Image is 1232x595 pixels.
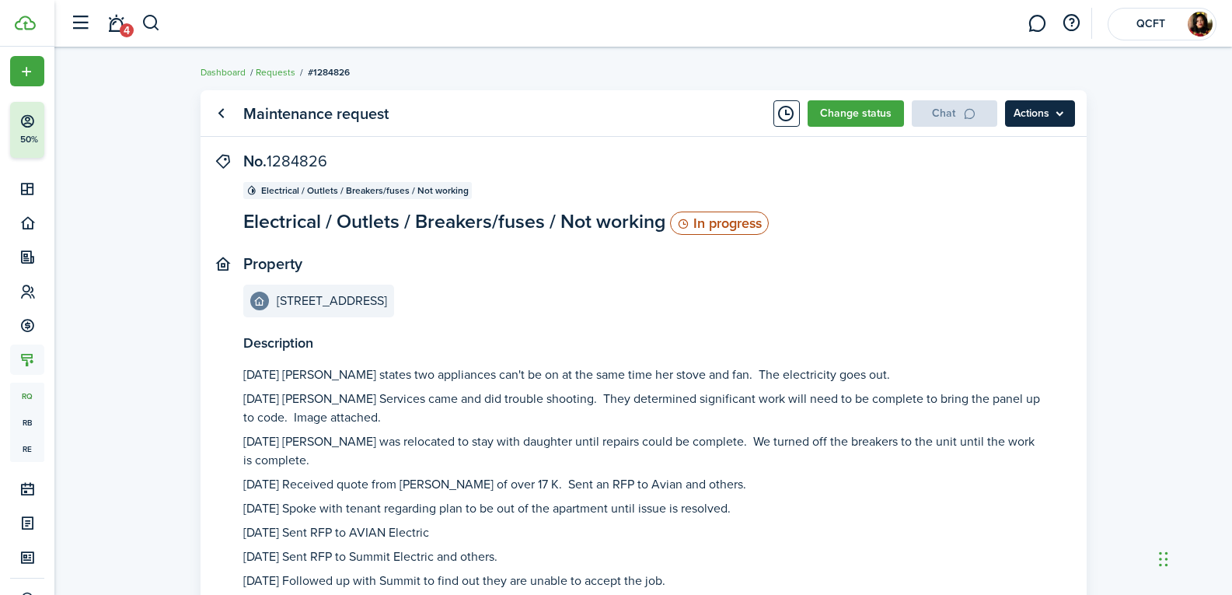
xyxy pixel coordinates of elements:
[773,100,800,127] button: Timeline
[208,100,235,127] a: Go back
[19,133,39,146] p: 50%
[243,390,1044,427] p: [DATE] [PERSON_NAME] Services came and did trouble shooting. They determined significant work wil...
[1159,536,1168,583] div: Drag
[201,65,246,79] a: Dashboard
[10,383,44,409] a: rq
[670,212,769,235] status: In progress
[10,102,139,158] button: 50%
[10,409,44,436] a: rb
[808,100,904,127] button: Change status
[120,23,134,37] span: 4
[65,9,95,38] button: Open sidebar
[1005,100,1075,127] button: Actions
[243,523,1044,542] p: [DATE] Sent RFP to AVIAN Electric
[141,10,161,37] button: Search
[1154,520,1232,595] iframe: Chat Widget
[243,475,1044,494] p: [DATE] Received quote from [PERSON_NAME] of over 17 K. Sent an RFP to Avian and others.
[10,56,44,86] button: Open menu
[243,333,1044,354] panel-main-title: Description
[243,572,1044,590] p: [DATE] Followed up with Summit to find out they are unable to accept the job.
[308,65,350,79] span: #1284826
[1119,19,1181,30] span: QCFT
[243,432,1044,470] p: [DATE] [PERSON_NAME] was relocated to stay with daughter until repairs could be complete. We turn...
[256,65,295,79] a: Requests
[261,184,469,198] span: Electrical / Outlets / Breakers/fuses / Not working
[267,149,327,173] span: 1284826
[243,152,327,170] panel-main-title: No.
[243,207,769,236] panel-main-description: Electrical / Outlets / Breakers/fuses / Not working
[277,294,387,308] e-details-info-title: [STREET_ADDRESS]
[243,105,389,123] panel-main-title: Maintenance request
[1188,12,1213,37] img: QCFT
[243,366,1044,384] p: [DATE] [PERSON_NAME] states two appliances can't be on at the same time her stove and fan. The el...
[15,16,36,30] img: TenantCloud
[1022,4,1052,44] a: Messaging
[10,436,44,462] a: re
[243,548,1044,566] p: [DATE] Sent RFP to Summit Electric and others.
[101,4,131,44] a: Notifications
[243,255,302,273] panel-main-title: Property
[243,499,1044,518] p: [DATE] Spoke with tenant regarding plan to be out of the apartment until issue is resolved.
[1058,10,1084,37] button: Open resource center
